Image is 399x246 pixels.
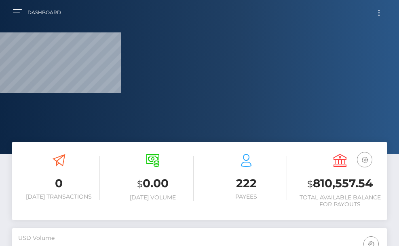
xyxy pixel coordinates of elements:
[299,175,381,192] h3: 810,557.54
[372,7,386,18] button: Toggle navigation
[18,175,100,191] h3: 0
[112,194,194,201] h6: [DATE] Volume
[18,234,381,242] h5: USD Volume
[206,175,287,191] h3: 222
[112,175,194,192] h3: 0.00
[299,194,381,208] h6: Total Available Balance for Payouts
[206,193,287,200] h6: Payees
[307,178,313,190] small: $
[27,4,61,21] a: Dashboard
[18,193,100,200] h6: [DATE] Transactions
[137,178,143,190] small: $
